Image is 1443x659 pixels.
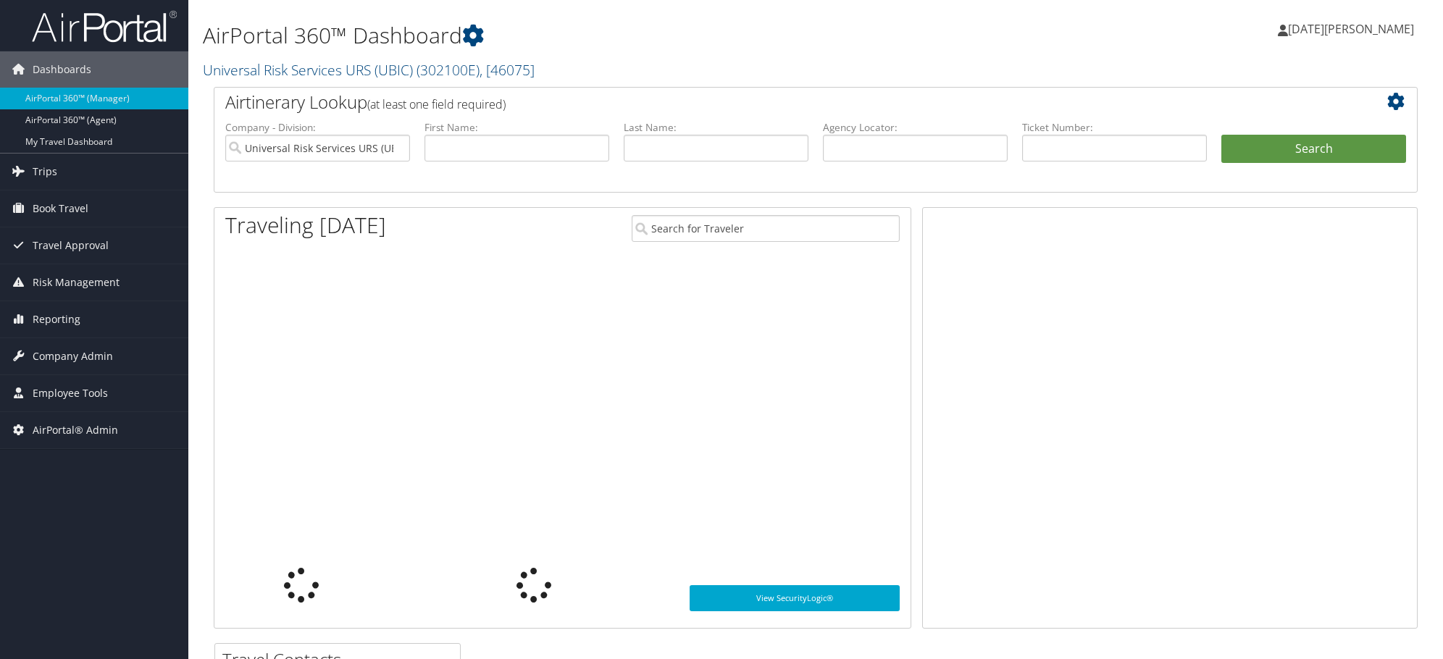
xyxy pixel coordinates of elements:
[33,338,113,374] span: Company Admin
[225,210,386,240] h1: Traveling [DATE]
[823,120,1008,135] label: Agency Locator:
[33,190,88,227] span: Book Travel
[203,20,1020,51] h1: AirPortal 360™ Dashboard
[624,120,808,135] label: Last Name:
[480,60,535,80] span: , [ 46075 ]
[33,301,80,337] span: Reporting
[33,227,109,264] span: Travel Approval
[424,120,609,135] label: First Name:
[367,96,506,112] span: (at least one field required)
[1288,21,1414,37] span: [DATE][PERSON_NAME]
[632,215,900,242] input: Search for Traveler
[417,60,480,80] span: ( 302100E )
[1278,7,1429,51] a: [DATE][PERSON_NAME]
[203,60,535,80] a: Universal Risk Services URS (UBIC)
[690,585,900,611] a: View SecurityLogic®
[32,9,177,43] img: airportal-logo.png
[225,90,1306,114] h2: Airtinerary Lookup
[33,375,108,411] span: Employee Tools
[225,120,410,135] label: Company - Division:
[1022,120,1207,135] label: Ticket Number:
[1221,135,1406,164] button: Search
[33,264,120,301] span: Risk Management
[33,412,118,448] span: AirPortal® Admin
[33,154,57,190] span: Trips
[33,51,91,88] span: Dashboards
